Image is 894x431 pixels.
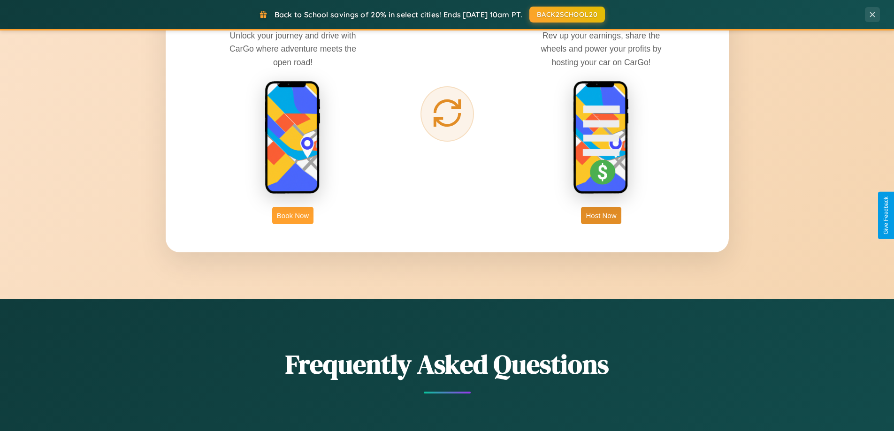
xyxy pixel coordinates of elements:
img: host phone [573,81,629,195]
span: Back to School savings of 20% in select cities! Ends [DATE] 10am PT. [275,10,522,19]
p: Unlock your journey and drive with CarGo where adventure meets the open road! [222,29,363,68]
h2: Frequently Asked Questions [166,346,729,382]
div: Give Feedback [883,197,889,234]
img: rent phone [265,81,321,195]
button: Host Now [581,207,621,224]
button: Book Now [272,207,313,224]
button: BACK2SCHOOL20 [529,7,605,23]
p: Rev up your earnings, share the wheels and power your profits by hosting your car on CarGo! [531,29,672,68]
